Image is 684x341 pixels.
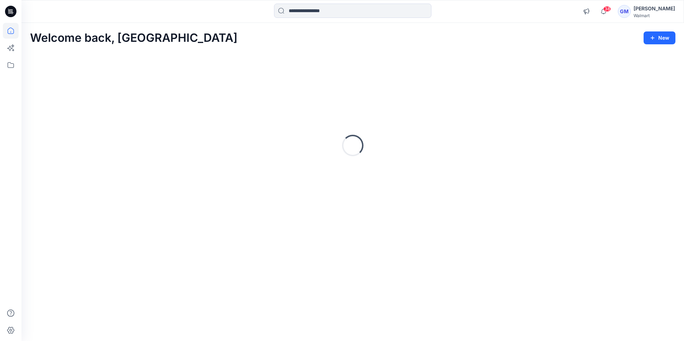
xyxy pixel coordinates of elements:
[644,31,675,44] button: New
[30,31,238,45] h2: Welcome back, [GEOGRAPHIC_DATA]
[634,13,675,18] div: Walmart
[603,6,611,12] span: 38
[618,5,631,18] div: GM
[634,4,675,13] div: [PERSON_NAME]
